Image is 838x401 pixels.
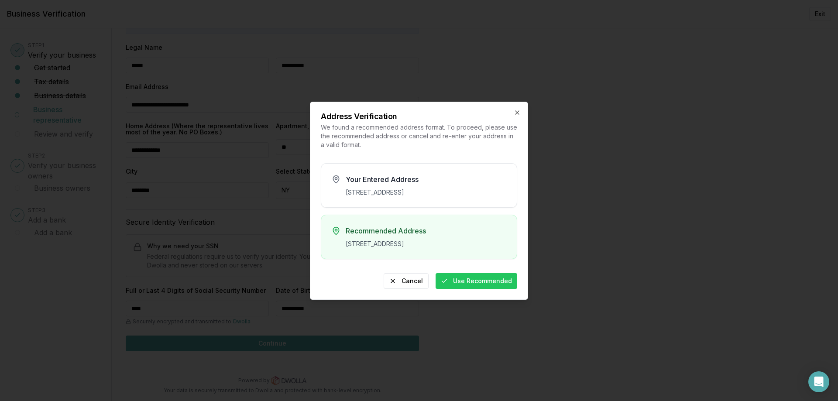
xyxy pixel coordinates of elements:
[346,174,506,185] h3: Your Entered Address
[346,188,506,197] div: [STREET_ADDRESS]
[384,273,429,289] button: Cancel
[436,273,517,289] button: Use Recommended
[346,240,506,248] div: [STREET_ADDRESS]
[346,226,506,236] h3: Recommended Address
[321,123,517,149] p: We found a recommended address format. To proceed, please use the recommended address or cancel a...
[321,113,517,120] h2: Address Verification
